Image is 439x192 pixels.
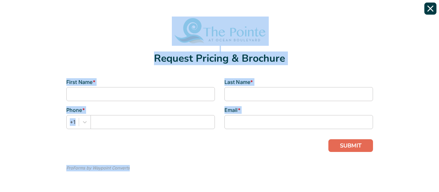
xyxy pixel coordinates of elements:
span: Last Name [224,79,251,85]
div: ProForms by Waypoint Converts [66,165,130,171]
button: Close [424,3,436,15]
span: Email [224,107,238,113]
button: SUBMIT [328,139,373,152]
span: First Name [66,79,93,85]
div: Request Pricing & Brochure [66,53,373,64]
span: Phone [66,107,82,113]
img: dd6314fd-ba77-46c6-9caf-3e964b6983d9.png [172,17,267,46]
